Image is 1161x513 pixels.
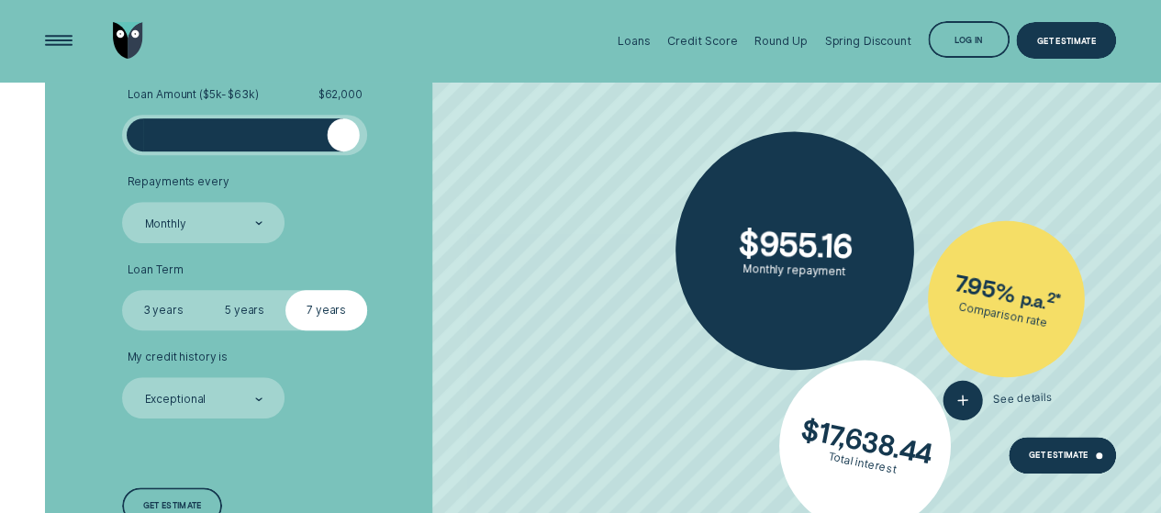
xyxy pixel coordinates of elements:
[145,392,207,406] div: Exceptional
[127,351,228,364] span: My credit history is
[113,22,143,59] img: Wisr
[145,217,186,230] div: Monthly
[667,34,738,48] div: Credit Score
[1016,22,1116,59] a: Get Estimate
[1009,437,1117,474] a: Get Estimate
[285,290,367,330] label: 7 years
[204,290,285,330] label: 5 years
[992,390,1052,406] span: See details
[928,21,1010,58] button: Log in
[942,377,1052,421] button: See details
[127,263,183,277] span: Loan Term
[754,34,808,48] div: Round Up
[318,88,363,102] span: $ 62,000
[824,34,910,48] div: Spring Discount
[127,175,229,189] span: Repayments every
[618,34,650,48] div: Loans
[40,22,77,59] button: Open Menu
[122,290,204,330] label: 3 years
[127,88,258,102] span: Loan Amount ( $5k - $63k )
